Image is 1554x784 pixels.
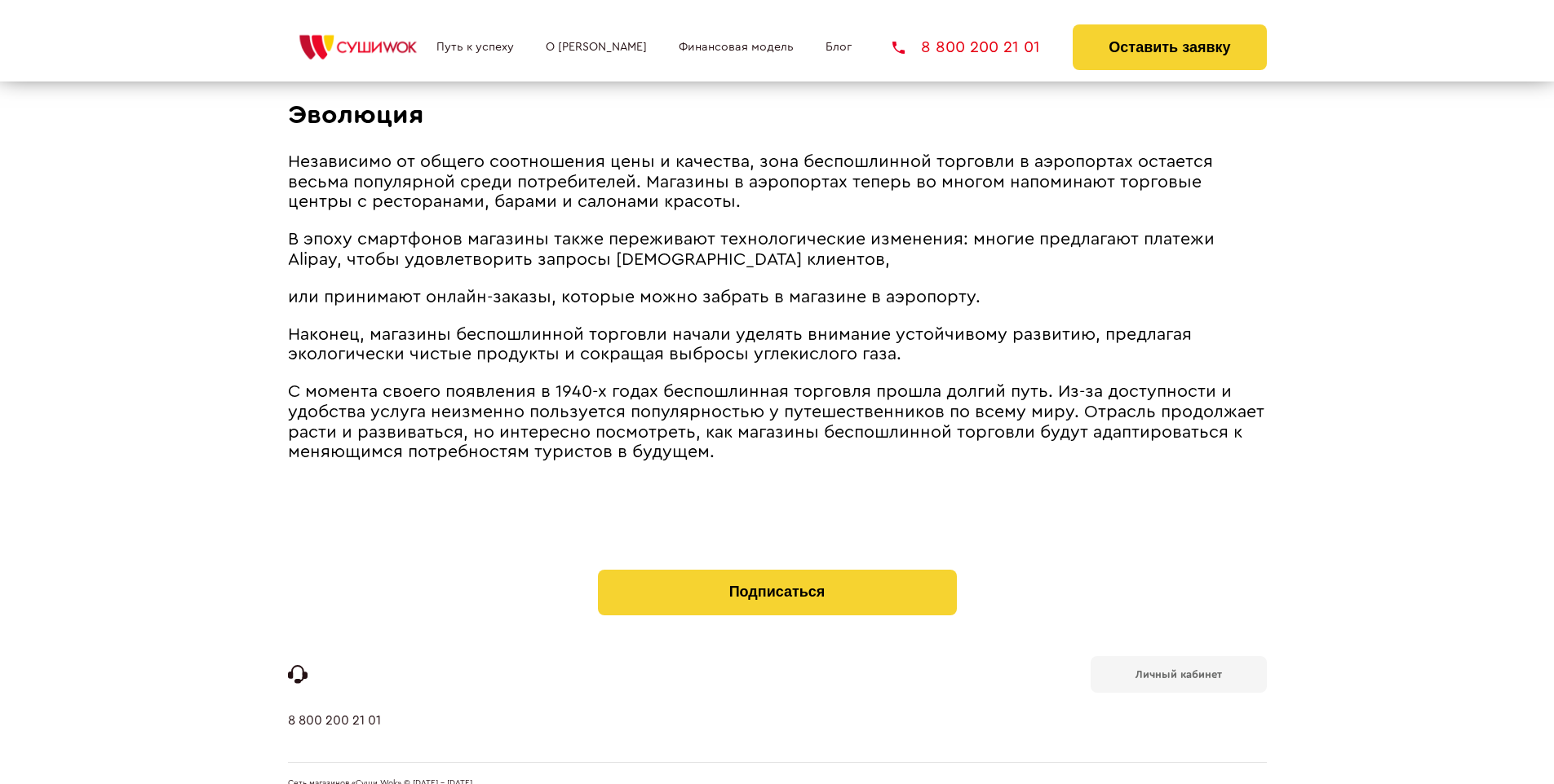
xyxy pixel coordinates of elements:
[288,713,381,762] a: 8 800 200 21 01
[826,41,852,54] a: Блог
[598,570,957,615] button: Подписаться
[288,326,1192,363] span: Наконец, магазины беспошлинной торговли начали уделять внимание устойчивому развитию, предлагая э...
[288,231,1215,268] span: В эпоху смартфонов магазины также переживают технологические изменения: многие предлагают платежи...
[288,153,1213,210] span: Независимо от общего соотношения цены и качества, зона беспошлинной торговли в аэропортах остаетс...
[288,383,1264,460] span: С момента своего появления в 1940-х годах беспошлинная торговля прошла долгий путь. Из-за доступн...
[288,288,981,306] span: или принимают онлайн-заказы, которые можно забрать в магазине в аэропорту.
[1136,669,1222,680] b: Личный кабинет
[679,41,794,54] a: Финансовая модель
[892,39,1040,55] a: 8 800 200 21 01
[288,102,424,128] span: Эволюция
[436,41,514,54] a: Путь к успеху
[921,39,1040,55] span: 8 800 200 21 01
[1073,24,1266,70] button: Оставить заявку
[1091,656,1267,693] a: Личный кабинет
[546,41,647,54] a: О [PERSON_NAME]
